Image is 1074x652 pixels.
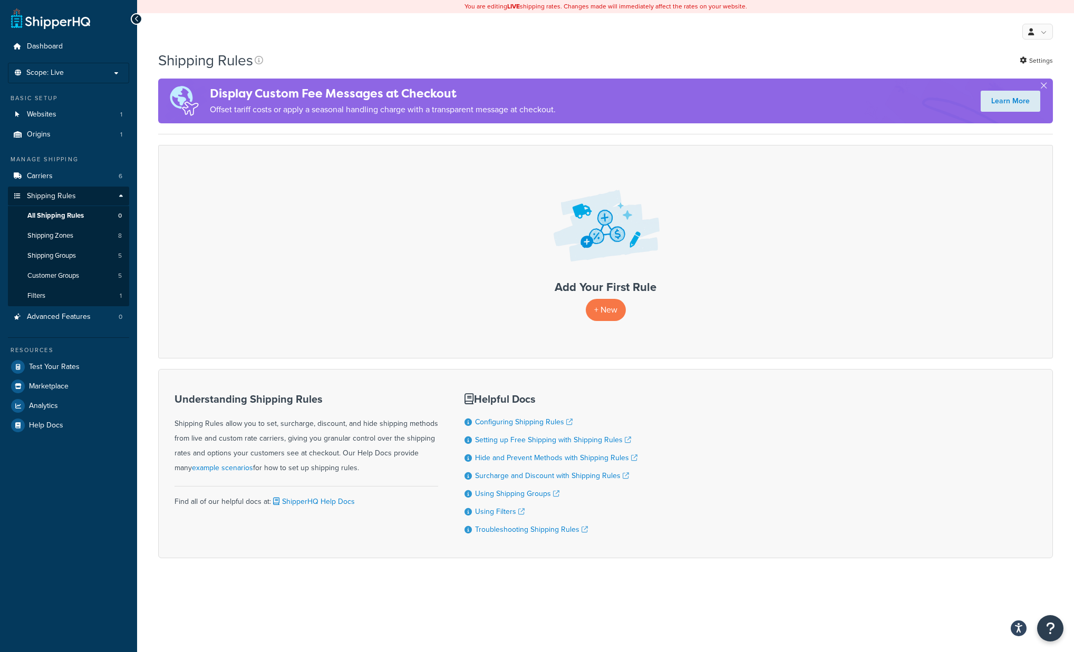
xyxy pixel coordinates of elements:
a: Customer Groups 5 [8,266,129,286]
div: Basic Setup [8,94,129,103]
span: Shipping Groups [27,251,76,260]
a: Using Filters [475,506,525,517]
span: Websites [27,110,56,119]
li: All Shipping Rules [8,206,129,226]
span: 0 [118,211,122,220]
a: Marketplace [8,377,129,396]
p: + New [586,299,626,320]
h1: Shipping Rules [158,50,253,71]
span: Advanced Features [27,313,91,322]
div: Manage Shipping [8,155,129,164]
a: Troubleshooting Shipping Rules [475,524,588,535]
span: 5 [118,271,122,280]
span: Customer Groups [27,271,79,280]
span: Carriers [27,172,53,181]
div: Resources [8,346,129,355]
a: Analytics [8,396,129,415]
a: Using Shipping Groups [475,488,559,499]
h3: Add Your First Rule [169,281,1042,294]
span: Shipping Rules [27,192,76,201]
a: example scenarios [192,462,253,473]
button: Open Resource Center [1037,615,1063,641]
span: Test Your Rates [29,363,80,372]
a: Setting up Free Shipping with Shipping Rules [475,434,631,445]
h3: Helpful Docs [465,393,637,405]
a: Filters 1 [8,286,129,306]
a: All Shipping Rules 0 [8,206,129,226]
a: Hide and Prevent Methods with Shipping Rules [475,452,637,463]
li: Websites [8,105,129,124]
span: Shipping Zones [27,231,73,240]
span: 0 [119,313,122,322]
div: Find all of our helpful docs at: [175,486,438,509]
span: 5 [118,251,122,260]
span: Analytics [29,402,58,411]
li: Carriers [8,167,129,186]
span: 1 [120,110,122,119]
span: Filters [27,291,45,300]
a: Learn More [981,91,1040,112]
span: 1 [120,130,122,139]
a: Shipping Zones 8 [8,226,129,246]
a: Carriers 6 [8,167,129,186]
li: Customer Groups [8,266,129,286]
h4: Display Custom Fee Messages at Checkout [210,85,556,102]
span: 1 [120,291,122,300]
a: Settings [1020,53,1053,68]
a: Advanced Features 0 [8,307,129,327]
span: 6 [119,172,122,181]
span: Help Docs [29,421,63,430]
span: 8 [118,231,122,240]
span: All Shipping Rules [27,211,84,220]
b: LIVE [507,2,520,11]
li: Shipping Rules [8,187,129,307]
span: Scope: Live [26,69,64,77]
span: Marketplace [29,382,69,391]
a: ShipperHQ Help Docs [271,496,355,507]
span: Dashboard [27,42,63,51]
h3: Understanding Shipping Rules [175,393,438,405]
li: Shipping Groups [8,246,129,266]
a: Configuring Shipping Rules [475,416,573,427]
li: Advanced Features [8,307,129,327]
a: Websites 1 [8,105,129,124]
a: Surcharge and Discount with Shipping Rules [475,470,629,481]
a: Shipping Rules [8,187,129,206]
a: Origins 1 [8,125,129,144]
div: Shipping Rules allow you to set, surcharge, discount, and hide shipping methods from live and cus... [175,393,438,475]
p: Offset tariff costs or apply a seasonal handling charge with a transparent message at checkout. [210,102,556,117]
a: Dashboard [8,37,129,56]
span: Origins [27,130,51,139]
a: Shipping Groups 5 [8,246,129,266]
li: Origins [8,125,129,144]
a: Test Your Rates [8,357,129,376]
a: ShipperHQ Home [11,8,90,29]
li: Shipping Zones [8,226,129,246]
img: duties-banner-06bc72dcb5fe05cb3f9472aba00be2ae8eb53ab6f0d8bb03d382ba314ac3c341.png [158,79,210,123]
a: Help Docs [8,416,129,435]
li: Filters [8,286,129,306]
